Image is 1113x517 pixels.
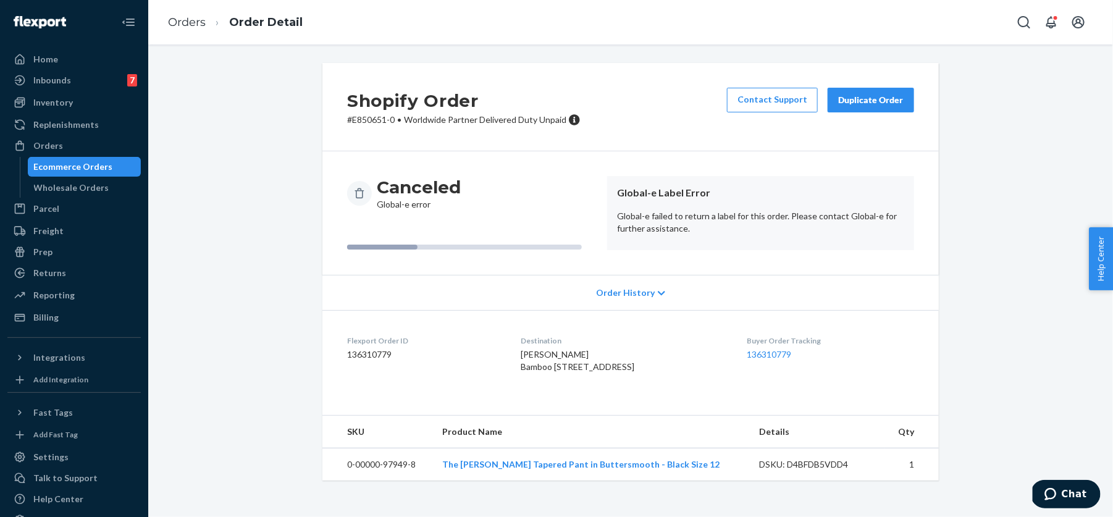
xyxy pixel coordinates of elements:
a: Home [7,49,141,69]
div: Billing [33,311,59,324]
a: Inbounds7 [7,70,141,90]
th: Details [749,416,885,448]
a: The [PERSON_NAME] Tapered Pant in Buttersmooth - Black Size 12 [442,459,720,469]
td: 1 [885,448,939,481]
div: Integrations [33,351,85,364]
th: Product Name [432,416,749,448]
td: 0-00000-97949-8 [322,448,432,481]
a: Parcel [7,199,141,219]
th: Qty [885,416,939,448]
div: Add Fast Tag [33,429,78,440]
p: # E850651-0 [347,114,581,126]
a: Contact Support [727,88,818,112]
a: Settings [7,447,141,467]
div: Parcel [33,203,59,215]
h2: Shopify Order [347,88,581,114]
th: SKU [322,416,432,448]
div: Duplicate Order [838,94,904,106]
img: Flexport logo [14,16,66,28]
button: Open notifications [1039,10,1064,35]
div: Replenishments [33,119,99,131]
dd: 136310779 [347,348,501,361]
button: Open account menu [1066,10,1091,35]
span: • [397,114,401,125]
a: Prep [7,242,141,262]
div: Talk to Support [33,472,98,484]
dt: Destination [521,335,727,346]
dt: Flexport Order ID [347,335,501,346]
a: Add Integration [7,372,141,387]
a: Replenishments [7,115,141,135]
div: Prep [33,246,52,258]
div: Freight [33,225,64,237]
button: Fast Tags [7,403,141,422]
a: Orders [7,136,141,156]
a: Freight [7,221,141,241]
div: Help Center [33,493,83,505]
a: Order Detail [229,15,303,29]
span: Order History [596,287,655,299]
a: Add Fast Tag [7,427,141,442]
h3: Canceled [377,176,461,198]
ol: breadcrumbs [158,4,313,41]
div: Wholesale Orders [34,182,109,194]
span: Worldwide Partner Delivered Duty Unpaid [404,114,566,125]
a: Orders [168,15,206,29]
dt: Buyer Order Tracking [747,335,914,346]
div: 7 [127,74,137,86]
div: Fast Tags [33,406,73,419]
a: Ecommerce Orders [28,157,141,177]
button: Integrations [7,348,141,368]
p: Global-e failed to return a label for this order. Please contact Global-e for further assistance. [617,210,904,235]
span: [PERSON_NAME] Bamboo [STREET_ADDRESS] [521,349,634,372]
button: Talk to Support [7,468,141,488]
div: Settings [33,451,69,463]
div: Ecommerce Orders [34,161,113,173]
button: Close Navigation [116,10,141,35]
button: Duplicate Order [828,88,914,112]
iframe: Opens a widget where you can chat to one of our agents [1033,480,1101,511]
a: Wholesale Orders [28,178,141,198]
a: Billing [7,308,141,327]
a: Reporting [7,285,141,305]
div: Add Integration [33,374,88,385]
div: Reporting [33,289,75,301]
div: Home [33,53,58,65]
button: Open Search Box [1012,10,1036,35]
a: Returns [7,263,141,283]
div: DSKU: D4BFDB5VDD4 [759,458,875,471]
div: Returns [33,267,66,279]
a: Inventory [7,93,141,112]
div: Orders [33,140,63,152]
div: Inbounds [33,74,71,86]
a: 136310779 [747,349,792,359]
div: Global-e error [377,176,461,211]
button: Help Center [1089,227,1113,290]
header: Global-e Label Error [617,186,904,200]
a: Help Center [7,489,141,509]
div: Inventory [33,96,73,109]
